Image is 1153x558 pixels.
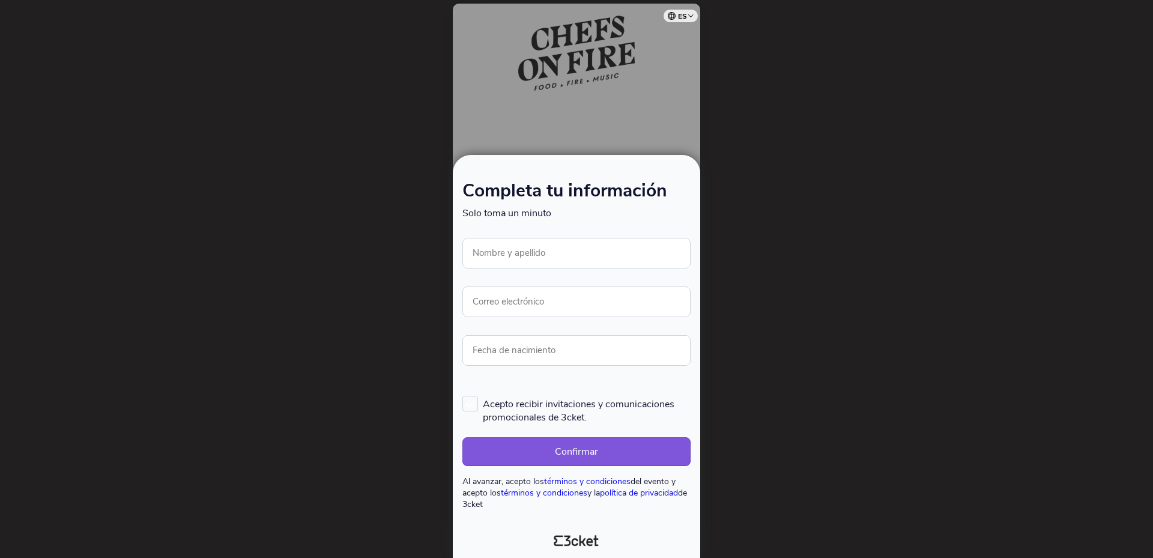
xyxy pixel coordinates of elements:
[462,287,691,317] input: Correo electrónico
[600,487,678,499] a: política de privacidad
[462,238,555,268] label: Nombre y apellido
[501,487,587,499] a: términos y condiciones
[462,183,691,207] h1: Completa tu información
[462,207,691,220] p: Solo toma un minuto
[462,238,691,268] input: Nombre y apellido
[544,476,631,487] a: términos y condiciones
[462,287,554,317] label: Correo electrónico
[462,476,691,510] p: Al avanzar, acepto los del evento y acepto los y la de 3cket
[483,396,691,424] span: Acepto recibir invitaciones y comunicaciones promocionales de 3cket.
[462,335,691,366] input: Fecha de nacimiento
[462,437,691,466] button: Confirmar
